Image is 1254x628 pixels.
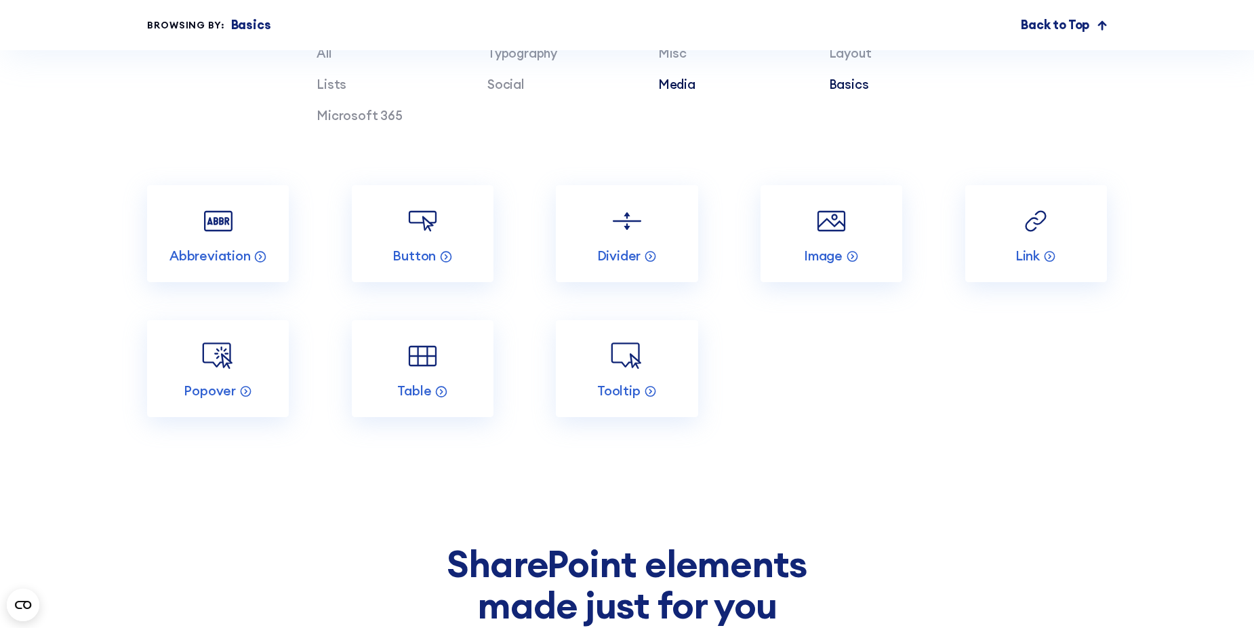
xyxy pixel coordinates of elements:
[1017,202,1055,240] img: Link
[352,320,493,417] a: Table
[231,16,271,35] p: Basics
[204,543,1051,625] h2: SharePoint elements made just for you
[487,76,524,92] a: Social
[1021,16,1089,35] p: Back to Top
[317,45,331,61] a: All
[147,18,224,33] div: Browsing by:
[397,382,431,399] p: Table
[965,185,1107,282] a: Link
[404,337,442,375] img: Table
[392,248,436,264] p: Button
[7,589,39,621] button: Open CMP widget
[317,76,346,92] a: Lists
[147,185,289,282] a: Abbreviation
[184,382,236,399] p: Popover
[658,76,695,92] a: Media
[813,202,851,240] img: Image
[199,337,237,375] img: Popover
[147,320,289,417] a: Popover
[608,337,646,375] img: Tooltip
[352,185,493,282] a: Button
[597,382,641,399] p: Tooltip
[829,76,869,92] a: Basics
[1021,16,1106,35] a: Back to Top
[608,202,646,240] img: Divider
[317,107,403,123] a: Microsoft 365
[761,185,902,282] a: Image
[1015,248,1040,264] p: Link
[658,45,687,61] a: Misc
[1010,471,1254,628] iframe: Chat Widget
[556,320,697,417] a: Tooltip
[597,248,641,264] p: Divider
[829,45,872,61] a: Layout
[199,202,237,240] img: Abbreviation
[404,202,442,240] img: Button
[487,45,557,61] a: Typography
[556,185,697,282] a: Divider
[169,248,251,264] p: Abbreviation
[804,248,843,264] p: Image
